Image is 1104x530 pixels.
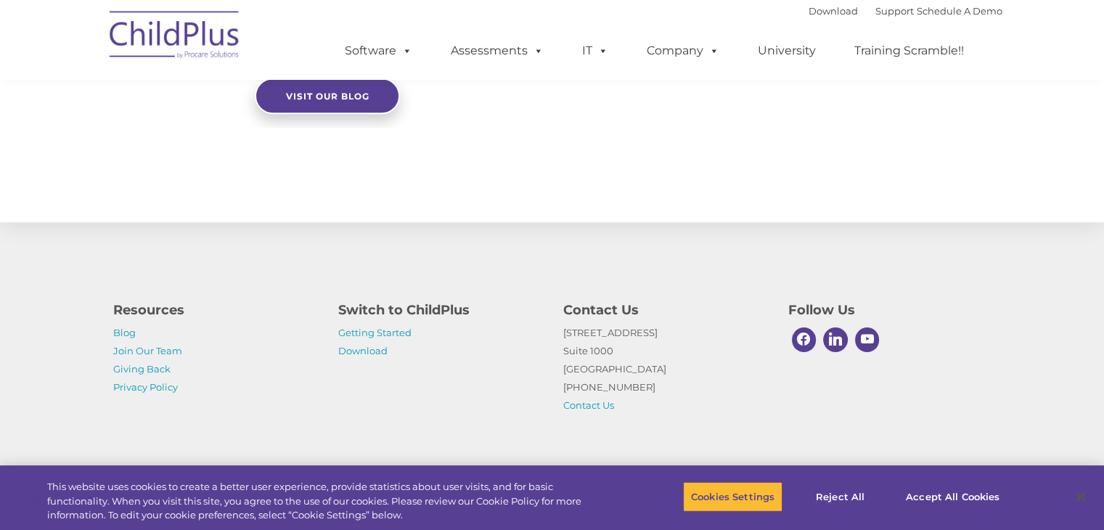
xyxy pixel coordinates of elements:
a: Download [809,5,858,17]
a: Schedule A Demo [917,5,1002,17]
a: Getting Started [338,327,412,338]
a: Facebook [788,324,820,356]
span: Phone number [202,155,263,166]
a: Software [330,36,427,65]
span: Last name [202,96,246,107]
h4: Switch to ChildPlus [338,300,541,320]
div: This website uses cookies to create a better user experience, provide statistics about user visit... [47,480,608,523]
a: IT [568,36,623,65]
button: Cookies Settings [683,481,782,512]
img: ChildPlus by Procare Solutions [102,1,248,73]
a: Linkedin [819,324,851,356]
a: Join Our Team [113,345,182,356]
a: Youtube [851,324,883,356]
a: Training Scramble!! [840,36,978,65]
a: Support [875,5,914,17]
a: Privacy Policy [113,381,178,393]
button: Reject All [795,481,886,512]
a: Assessments [436,36,558,65]
a: University [743,36,830,65]
a: Blog [113,327,136,338]
p: [STREET_ADDRESS] Suite 1000 [GEOGRAPHIC_DATA] [PHONE_NUMBER] [563,324,766,415]
span: Visit our blog [285,91,369,102]
a: Visit our blog [255,78,400,114]
h4: Follow Us [788,300,991,320]
a: Company [632,36,734,65]
font: | [809,5,1002,17]
a: Giving Back [113,363,171,375]
a: Contact Us [563,399,614,411]
h4: Contact Us [563,300,766,320]
button: Accept All Cookies [898,481,1007,512]
button: Close [1065,481,1097,513]
a: Download [338,345,388,356]
h4: Resources [113,300,316,320]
